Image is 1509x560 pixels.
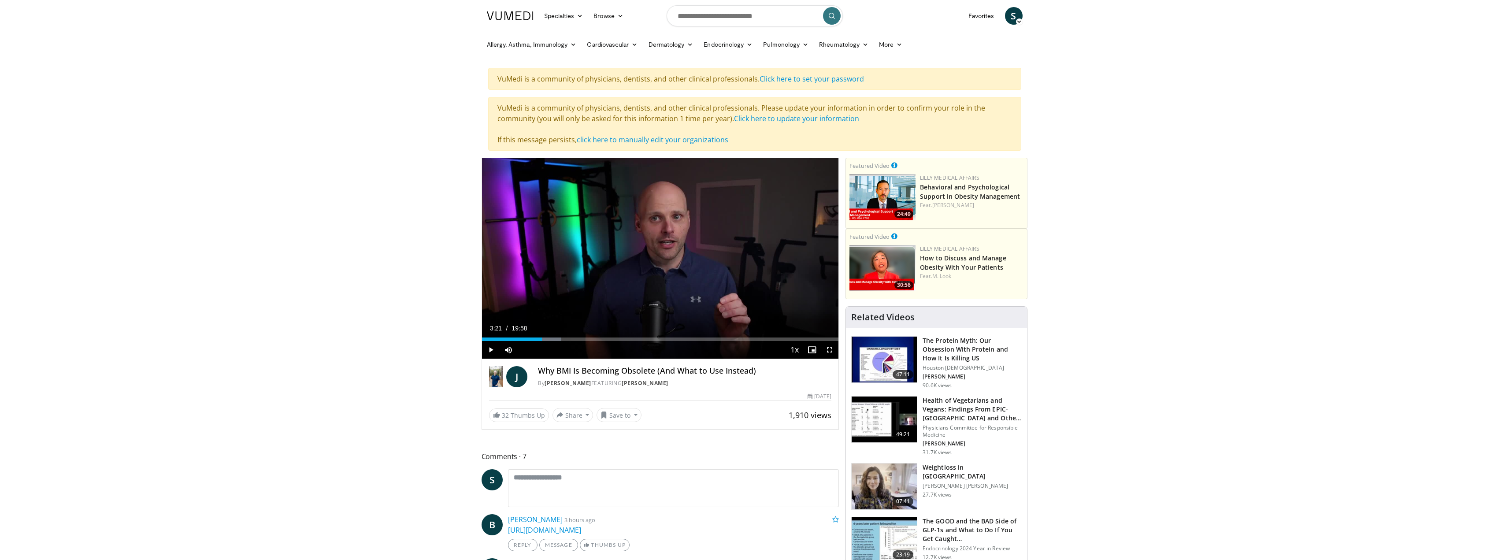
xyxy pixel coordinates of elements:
[667,5,843,26] input: Search topics, interventions
[508,539,538,551] a: Reply
[894,281,913,289] span: 30:56
[893,497,914,506] span: 07:41
[851,336,1022,389] a: 47:11 The Protein Myth: Our Obsession With Protein and How It Is Killing US Houston [DEMOGRAPHIC_...
[808,393,831,401] div: [DATE]
[698,36,758,53] a: Endocrinology
[920,245,979,252] a: Lilly Medical Affairs
[923,396,1022,423] h3: Health of Vegetarians and Vegans: Findings From EPIC-[GEOGRAPHIC_DATA] and Othe…
[874,36,908,53] a: More
[963,7,1000,25] a: Favorites
[489,366,503,387] img: Dr. Jordan Rennicke
[894,210,913,218] span: 24:49
[920,174,979,182] a: Lilly Medical Affairs
[508,525,581,535] a: [URL][DOMAIN_NAME]
[597,408,641,422] button: Save to
[539,539,578,551] a: Message
[502,411,509,419] span: 32
[500,341,517,359] button: Mute
[588,7,629,25] a: Browse
[849,245,916,291] img: c98a6a29-1ea0-4bd5-8cf5-4d1e188984a7.png.150x105_q85_crop-smart_upscale.png
[508,515,563,524] a: [PERSON_NAME]
[512,325,527,332] span: 19:58
[923,364,1022,371] p: Houston [DEMOGRAPHIC_DATA]
[849,162,890,170] small: Featured Video
[577,135,728,145] a: click here to manually edit your organizations
[482,514,503,535] a: B
[488,97,1021,151] div: VuMedi is a community of physicians, dentists, and other clinical professionals. Please update yo...
[564,516,595,524] small: 3 hours ago
[849,245,916,291] a: 30:56
[506,325,508,332] span: /
[852,397,917,442] img: 606f2b51-b844-428b-aa21-8c0c72d5a896.150x105_q85_crop-smart_upscale.jpg
[923,491,952,498] p: 27.7K views
[923,373,1022,380] p: [PERSON_NAME]
[920,183,1020,200] a: Behavioral and Psychological Support in Obesity Management
[920,272,1023,280] div: Feat.
[538,366,831,376] h4: Why BMI Is Becoming Obsolete (And What to Use Instead)
[893,430,914,439] span: 49:21
[923,517,1022,543] h3: The GOOD and the BAD Side of GLP-1s and What to Do If You Get Caught…
[489,408,549,422] a: 32 Thumbs Up
[851,463,1022,510] a: 07:41 Weightloss in [GEOGRAPHIC_DATA] [PERSON_NAME] [PERSON_NAME] 27.7K views
[814,36,874,53] a: Rheumatology
[622,379,668,387] a: [PERSON_NAME]
[849,233,890,241] small: Featured Video
[552,408,593,422] button: Share
[893,550,914,559] span: 23:19
[920,201,1023,209] div: Feat.
[760,74,864,84] a: Click here to set your password
[851,396,1022,456] a: 49:21 Health of Vegetarians and Vegans: Findings From EPIC-[GEOGRAPHIC_DATA] and Othe… Physicians...
[758,36,814,53] a: Pulmonology
[482,337,839,341] div: Progress Bar
[923,463,1022,481] h3: Weightloss in [GEOGRAPHIC_DATA]
[582,36,643,53] a: Cardiovascular
[487,11,534,20] img: VuMedi Logo
[789,410,831,420] span: 1,910 views
[923,449,952,456] p: 31.7K views
[545,379,591,387] a: [PERSON_NAME]
[506,366,527,387] a: J
[849,174,916,220] img: ba3304f6-7838-4e41-9c0f-2e31ebde6754.png.150x105_q85_crop-smart_upscale.png
[923,545,1022,552] p: Endocrinology 2024 Year in Review
[923,382,952,389] p: 90.6K views
[488,68,1021,90] div: VuMedi is a community of physicians, dentists, and other clinical professionals.
[482,469,503,490] a: S
[923,440,1022,447] p: [PERSON_NAME]
[923,336,1022,363] h3: The Protein Myth: Our Obsession With Protein and How It Is Killing US
[643,36,699,53] a: Dermatology
[851,312,915,323] h4: Related Videos
[482,158,839,359] video-js: Video Player
[580,539,630,551] a: Thumbs Up
[893,370,914,379] span: 47:11
[538,379,831,387] div: By FEATURING
[482,341,500,359] button: Play
[920,254,1006,271] a: How to Discuss and Manage Obesity With Your Patients
[852,337,917,382] img: b7b8b05e-5021-418b-a89a-60a270e7cf82.150x105_q85_crop-smart_upscale.jpg
[803,341,821,359] button: Enable picture-in-picture mode
[482,451,839,462] span: Comments 7
[932,201,974,209] a: [PERSON_NAME]
[821,341,838,359] button: Fullscreen
[539,7,589,25] a: Specialties
[490,325,502,332] span: 3:21
[849,174,916,220] a: 24:49
[852,464,917,509] img: 9983fed1-7565-45be-8934-aef1103ce6e2.150x105_q85_crop-smart_upscale.jpg
[734,114,859,123] a: Click here to update your information
[482,36,582,53] a: Allergy, Asthma, Immunology
[923,482,1022,490] p: [PERSON_NAME] [PERSON_NAME]
[932,272,952,280] a: M. Look
[786,341,803,359] button: Playback Rate
[1005,7,1023,25] a: S
[923,424,1022,438] p: Physicians Committee for Responsible Medicine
